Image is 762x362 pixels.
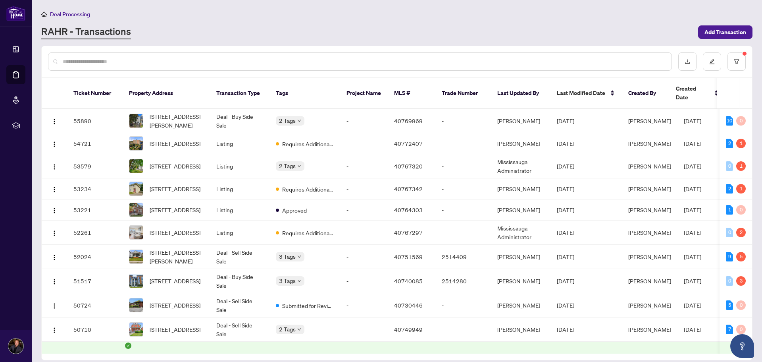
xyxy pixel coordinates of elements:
td: 52261 [67,221,123,245]
span: [PERSON_NAME] [628,163,671,170]
span: [PERSON_NAME] [628,117,671,124]
td: [PERSON_NAME] [491,245,550,269]
span: filter [734,59,739,64]
span: [DATE] [684,117,701,124]
button: Logo [48,137,61,150]
div: 7 [726,325,733,334]
span: [PERSON_NAME] [628,277,671,285]
span: download [685,59,690,64]
img: thumbnail-img [129,226,143,239]
span: 2 Tags [279,116,296,125]
img: Logo [51,118,58,125]
td: [PERSON_NAME] [491,178,550,199]
span: Last Modified Date [557,89,605,97]
td: Listing [210,221,269,245]
button: Logo [48,250,61,263]
td: Listing [210,199,269,221]
img: Logo [51,279,58,285]
td: 55890 [67,109,123,133]
img: Logo [51,186,58,193]
th: Created By [622,78,670,109]
span: [DATE] [557,253,574,260]
img: Logo [51,254,58,261]
img: thumbnail-img [129,250,143,263]
span: [STREET_ADDRESS] [150,325,200,334]
span: Requires Additional Docs [282,139,334,148]
span: [DATE] [557,117,574,124]
span: [STREET_ADDRESS] [150,228,200,237]
img: logo [6,6,25,21]
span: down [297,327,301,331]
button: Logo [48,114,61,127]
th: Tags [269,78,340,109]
div: 0 [736,205,746,215]
td: [PERSON_NAME] [491,269,550,293]
span: check-circle [125,343,131,349]
span: 3 Tags [279,276,296,285]
span: 2 Tags [279,161,296,170]
span: 40772407 [394,140,423,147]
span: 40730446 [394,302,423,309]
span: 40767297 [394,229,423,236]
td: 50710 [67,317,123,342]
button: Logo [48,226,61,239]
span: edit [709,59,715,64]
span: [DATE] [684,163,701,170]
button: edit [703,52,721,71]
th: Last Modified Date [550,78,622,109]
span: [PERSON_NAME] [628,229,671,236]
span: [DATE] [684,140,701,147]
button: Logo [48,323,61,336]
th: MLS # [388,78,435,109]
span: [DATE] [684,206,701,213]
span: Approved [282,206,307,215]
td: 53234 [67,178,123,199]
button: Add Transaction [698,25,752,39]
img: Profile Icon [8,339,23,354]
td: Deal - Buy Side Sale [210,109,269,133]
span: [DATE] [557,163,574,170]
img: thumbnail-img [129,114,143,128]
div: 0 [726,161,733,171]
img: Logo [51,141,58,147]
span: [DATE] [557,302,574,309]
button: download [678,52,697,71]
img: thumbnail-img [129,298,143,312]
td: - [340,154,388,178]
td: 53579 [67,154,123,178]
div: 3 [736,276,746,286]
span: [PERSON_NAME] [628,206,671,213]
th: Created Date [670,78,725,109]
td: Deal - Sell Side Sale [210,245,269,269]
span: [DATE] [557,277,574,285]
td: Listing [210,133,269,154]
span: 2 Tags [279,325,296,334]
span: down [297,164,301,168]
span: down [297,255,301,259]
img: thumbnail-img [129,137,143,150]
span: down [297,279,301,283]
td: Deal - Sell Side Sale [210,293,269,317]
div: 0 [736,116,746,126]
td: - [340,293,388,317]
div: 1 [736,184,746,194]
img: Logo [51,230,58,236]
span: 40767320 [394,163,423,170]
th: Trade Number [435,78,491,109]
div: 2 [726,139,733,148]
span: Deal Processing [50,11,90,18]
span: [DATE] [557,206,574,213]
img: thumbnail-img [129,274,143,288]
span: [DATE] [684,253,701,260]
th: Last Updated By [491,78,550,109]
td: 2514409 [435,245,491,269]
span: [PERSON_NAME] [628,185,671,192]
span: [STREET_ADDRESS] [150,162,200,170]
div: 0 [726,228,733,237]
span: 40767342 [394,185,423,192]
div: 9 [726,252,733,261]
div: 10 [726,116,733,126]
div: 2 [736,228,746,237]
span: [STREET_ADDRESS] [150,301,200,310]
td: - [435,109,491,133]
